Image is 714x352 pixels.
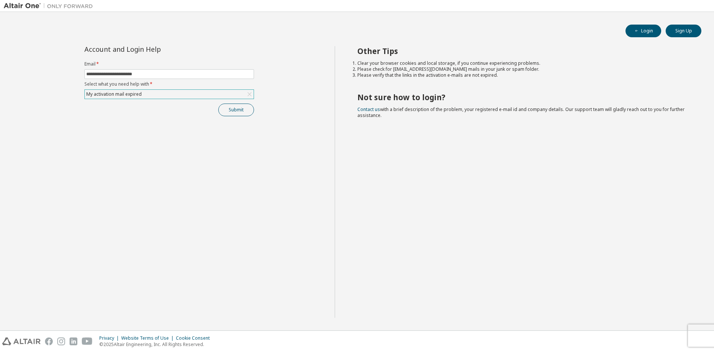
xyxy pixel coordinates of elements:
h2: Not sure how to login? [357,92,688,102]
p: © 2025 Altair Engineering, Inc. All Rights Reserved. [99,341,214,348]
img: youtube.svg [82,337,93,345]
div: Account and Login Help [84,46,220,52]
img: linkedin.svg [70,337,77,345]
div: Cookie Consent [176,335,214,341]
div: Website Terms of Use [121,335,176,341]
button: Login [625,25,661,37]
div: My activation mail expired [85,90,254,99]
button: Sign Up [666,25,701,37]
li: Please verify that the links in the activation e-mails are not expired. [357,72,688,78]
label: Select what you need help with [84,81,254,87]
div: My activation mail expired [85,90,143,98]
img: Altair One [4,2,97,10]
button: Submit [218,104,254,116]
li: Please check for [EMAIL_ADDRESS][DOMAIN_NAME] mails in your junk or spam folder. [357,66,688,72]
label: Email [84,61,254,67]
li: Clear your browser cookies and local storage, if you continue experiencing problems. [357,60,688,66]
img: instagram.svg [57,337,65,345]
div: Privacy [99,335,121,341]
a: Contact us [357,106,380,112]
img: facebook.svg [45,337,53,345]
img: altair_logo.svg [2,337,41,345]
span: with a brief description of the problem, your registered e-mail id and company details. Our suppo... [357,106,685,118]
h2: Other Tips [357,46,688,56]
